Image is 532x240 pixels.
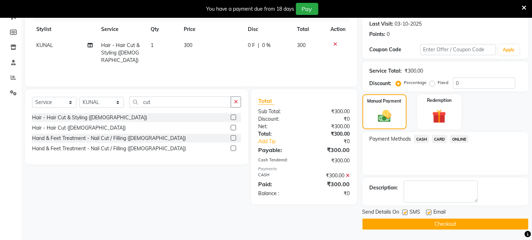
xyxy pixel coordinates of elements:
[304,146,355,154] div: ₹300.00
[244,21,293,37] th: Disc
[327,21,350,37] th: Action
[370,20,393,28] div: Last Visit:
[36,42,53,48] span: KUNAL
[370,80,392,87] div: Discount:
[32,21,97,37] th: Stylist
[293,21,326,37] th: Total
[253,157,304,165] div: Cash Tendered:
[414,135,429,143] span: CASH
[253,138,313,145] a: Add Tip
[304,157,355,165] div: ₹300.00
[304,108,355,115] div: ₹300.00
[374,109,395,124] img: _cash.svg
[258,42,259,49] span: |
[253,190,304,197] div: Balance :
[253,146,304,154] div: Payable:
[304,172,355,179] div: ₹300.00
[434,208,446,217] span: Email
[258,166,350,172] div: Payments
[262,42,271,49] span: 0 %
[395,20,422,28] div: 03-10-2025
[404,79,427,86] label: Percentage
[370,67,402,75] div: Service Total:
[248,42,255,49] span: 0 F
[363,219,528,230] button: Checkout
[438,79,449,86] label: Fixed
[32,135,186,142] div: Hand & Feet Treatment - Nail Cut / Filling ([DEMOGRAPHIC_DATA])
[258,97,275,105] span: Total
[370,135,411,143] span: Payment Methods
[253,172,304,179] div: CASH
[450,135,469,143] span: ONLINE
[304,130,355,138] div: ₹300.00
[304,115,355,123] div: ₹0
[428,108,450,125] img: _gift.svg
[370,31,386,38] div: Points:
[253,108,304,115] div: Sub Total:
[253,115,304,123] div: Discount:
[427,97,452,104] label: Redemption
[151,42,153,48] span: 1
[370,184,398,192] div: Description:
[420,44,496,55] input: Enter Offer / Coupon Code
[304,180,355,188] div: ₹300.00
[313,138,355,145] div: ₹0
[101,42,140,63] span: Hair - Hair Cut & Styling ([DEMOGRAPHIC_DATA])
[304,123,355,130] div: ₹300.00
[129,96,231,108] input: Search or Scan
[32,124,126,132] div: Hair - Hair Cut ([DEMOGRAPHIC_DATA])
[410,208,421,217] span: SMS
[97,21,146,37] th: Service
[405,67,423,75] div: ₹300.00
[387,31,390,38] div: 0
[253,180,304,188] div: Paid:
[367,98,402,104] label: Manual Payment
[297,42,306,48] span: 300
[146,21,179,37] th: Qty
[432,135,447,143] span: CARD
[499,45,519,55] button: Apply
[363,208,400,217] span: Send Details On
[32,114,147,121] div: Hair - Hair Cut & Styling ([DEMOGRAPHIC_DATA])
[32,145,186,152] div: Hand & Feet Treatment - Nail Cut / Filling ([DEMOGRAPHIC_DATA])
[296,3,318,15] button: Pay
[253,130,304,138] div: Total:
[304,190,355,197] div: ₹0
[370,46,420,53] div: Coupon Code
[179,21,244,37] th: Price
[253,123,304,130] div: Net:
[184,42,192,48] span: 300
[207,5,294,13] div: You have a payment due from 18 days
